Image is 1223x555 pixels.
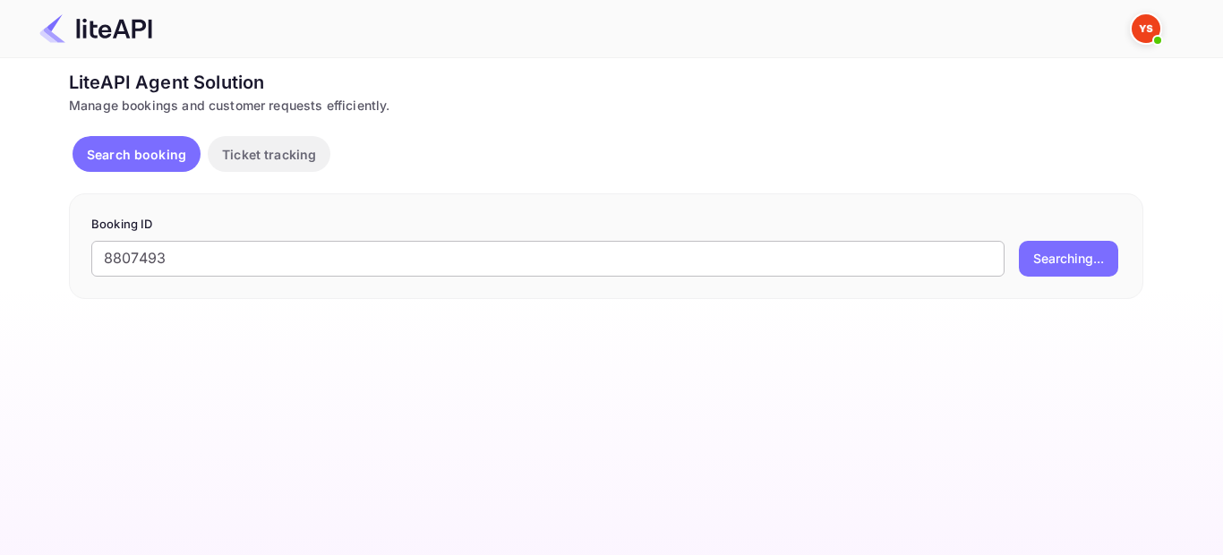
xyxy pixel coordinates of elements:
[91,216,1121,234] p: Booking ID
[69,96,1143,115] div: Manage bookings and customer requests efficiently.
[87,145,186,164] p: Search booking
[91,241,1005,277] input: Enter Booking ID (e.g., 63782194)
[69,69,1143,96] div: LiteAPI Agent Solution
[39,14,152,43] img: LiteAPI Logo
[1132,14,1160,43] img: Yandex Support
[1019,241,1118,277] button: Searching...
[222,145,316,164] p: Ticket tracking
